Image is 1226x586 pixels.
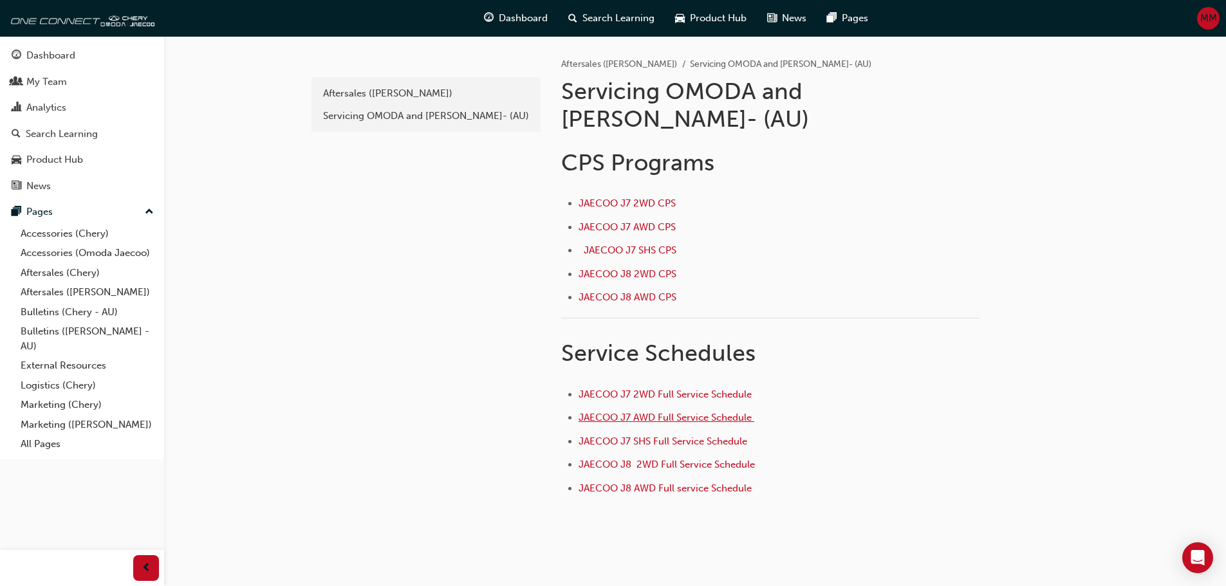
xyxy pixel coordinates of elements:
[142,560,151,576] span: prev-icon
[12,129,21,140] span: search-icon
[15,243,159,263] a: Accessories (Omoda Jaecoo)
[665,5,757,32] a: car-iconProduct Hub
[499,11,548,26] span: Dashboard
[26,100,66,115] div: Analytics
[579,197,678,209] a: JAECOO J7 2WD CPS
[26,48,75,63] div: Dashboard
[12,181,21,192] span: news-icon
[5,96,159,120] a: Analytics
[26,152,83,167] div: Product Hub
[5,70,159,94] a: My Team
[15,415,159,435] a: Marketing ([PERSON_NAME])
[12,102,21,114] span: chart-icon
[5,148,159,172] a: Product Hub
[568,10,577,26] span: search-icon
[584,244,679,256] a: JAECOO J7 SHS CPS
[323,109,529,124] div: Servicing OMODA and [PERSON_NAME]- (AU)
[579,268,676,280] a: JAECOO J8 2WD CPS
[15,224,159,244] a: Accessories (Chery)
[484,10,494,26] span: guage-icon
[579,482,752,494] a: JAECOO J8 AWD Full service Schedule
[145,204,154,221] span: up-icon
[561,339,756,367] span: Service Schedules
[561,59,677,69] a: Aftersales ([PERSON_NAME])
[15,302,159,322] a: Bulletins (Chery - AU)
[582,11,655,26] span: Search Learning
[12,77,21,88] span: people-icon
[26,205,53,219] div: Pages
[12,206,21,218] span: pages-icon
[1200,11,1217,26] span: MM
[26,179,51,194] div: News
[5,174,159,198] a: News
[757,5,817,32] a: news-iconNews
[690,57,871,72] li: Servicing OMODA and [PERSON_NAME]- (AU)
[317,105,535,127] a: Servicing OMODA and [PERSON_NAME]- (AU)
[690,11,747,26] span: Product Hub
[579,389,752,400] a: JAECOO J7 2WD Full Service Schedule
[6,5,154,31] img: oneconnect
[26,75,67,89] div: My Team
[317,82,535,105] a: Aftersales ([PERSON_NAME])
[5,200,159,224] button: Pages
[579,412,754,423] a: JAECOO J7 AWD Full Service Schedule
[579,459,755,470] a: JAECOO J8 2WD Full Service Schedule
[15,434,159,454] a: All Pages
[561,149,714,176] span: CPS Programs
[5,122,159,146] a: Search Learning
[558,5,665,32] a: search-iconSearch Learning
[782,11,806,26] span: News
[12,50,21,62] span: guage-icon
[12,154,21,166] span: car-icon
[1182,542,1213,573] div: Open Intercom Messenger
[817,5,878,32] a: pages-iconPages
[579,291,676,303] a: JAECOO J8 AWD CPS
[323,86,529,101] div: Aftersales ([PERSON_NAME])
[579,221,678,233] a: JAECOO J7 AWD CPS
[15,376,159,396] a: Logistics (Chery)
[15,322,159,356] a: Bulletins ([PERSON_NAME] - AU)
[15,282,159,302] a: Aftersales ([PERSON_NAME])
[842,11,868,26] span: Pages
[15,263,159,283] a: Aftersales (Chery)
[15,395,159,415] a: Marketing (Chery)
[1197,7,1220,30] button: MM
[5,41,159,200] button: DashboardMy TeamAnalyticsSearch LearningProduct HubNews
[474,5,558,32] a: guage-iconDashboard
[26,127,98,142] div: Search Learning
[15,356,159,376] a: External Resources
[827,10,837,26] span: pages-icon
[5,44,159,68] a: Dashboard
[767,10,777,26] span: news-icon
[579,435,750,447] a: JAECOO J7 SHS Full Service Schedule
[675,10,685,26] span: car-icon
[561,77,983,133] h1: Servicing OMODA and [PERSON_NAME]- (AU)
